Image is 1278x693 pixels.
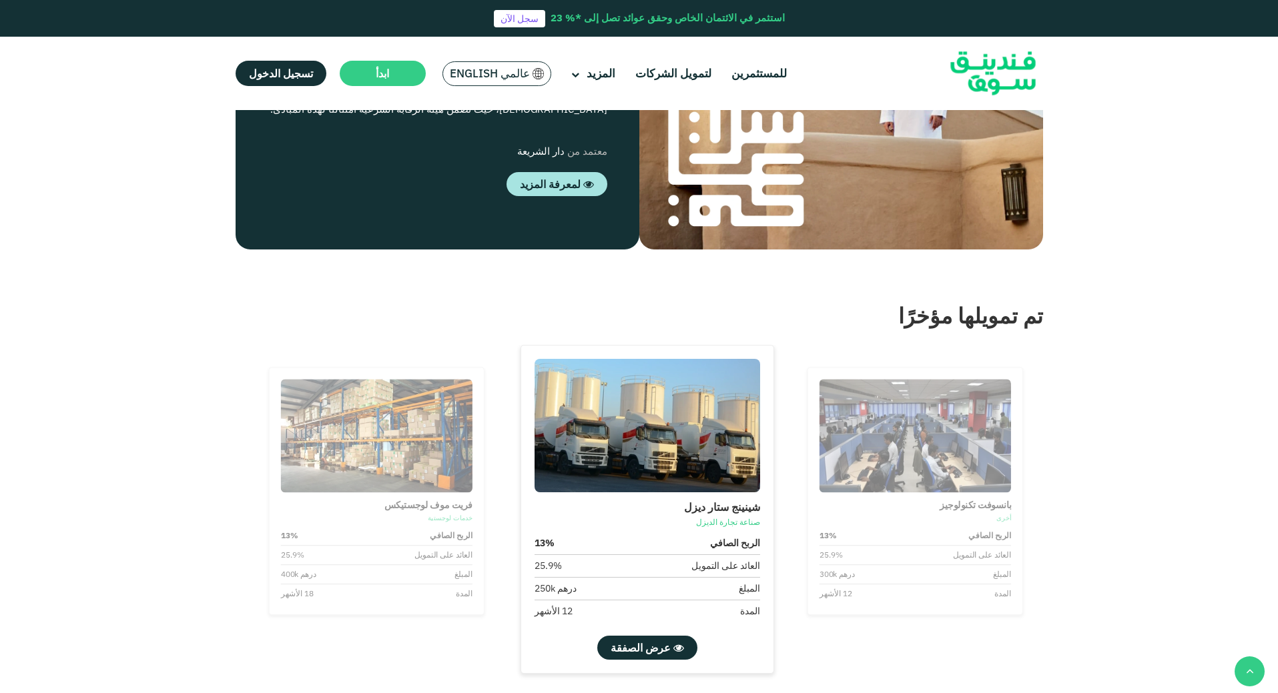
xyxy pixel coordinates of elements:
[376,67,389,80] span: ابدأ
[551,11,785,26] div: استثمر في الائتمان الخاص وحقق عوائد تصل إلى *% 23
[454,568,472,580] div: المبلغ
[819,530,836,542] strong: 13%
[281,568,317,580] div: درهم 400k
[281,379,472,492] img: Business Image
[535,536,555,550] strong: 13%
[928,40,1058,107] img: Logo
[728,63,790,85] a: للمستثمرين
[611,641,671,654] span: عرض الصفقة
[281,498,472,512] div: فريت موف لوجستيكس
[430,530,472,542] strong: الربح الصافي
[819,498,1010,512] div: بانسوفت تكنولوجيز
[993,568,1011,580] div: المبلغ
[414,549,473,561] div: العائد على التمويل
[535,359,760,492] img: Business Image
[450,66,530,81] span: عالمي English
[819,549,842,561] div: 25.9%
[494,10,545,27] a: سجل الآن
[533,68,545,79] img: SA Flag
[994,588,1011,600] div: المدة
[710,536,760,550] strong: الربح الصافي
[587,66,615,81] span: المزيد
[507,172,607,196] a: لمعرفة المزيد
[236,61,326,86] a: تسجيل الدخول
[281,513,472,523] div: خدمات لوجستية
[740,604,760,618] div: المدة
[819,513,1010,523] div: أخرى
[520,177,581,191] span: لمعرفة المزيد
[952,549,1011,561] div: العائد على التمويل
[819,588,851,600] div: 12 الأشهر
[597,636,697,660] a: عرض الصفقة
[739,582,760,596] div: المبلغ
[535,559,562,573] div: 25.9%
[281,588,313,600] div: 18 الأشهر
[898,301,1043,329] span: تم تمويلها مؤخرًا
[535,604,573,618] div: 12 الأشهر
[249,67,313,80] span: تسجيل الدخول
[281,530,298,542] strong: 13%
[691,559,760,573] div: العائد على التمويل
[517,145,565,157] span: دار الشريعة
[567,145,607,157] span: معتمد من
[819,379,1010,492] img: Business Image
[535,516,760,528] div: صناعة تجارة الديزل
[1235,656,1265,686] button: back
[456,588,473,600] div: المدة
[968,530,1011,542] strong: الربح الصافي
[535,582,577,596] div: درهم 250k
[281,549,304,561] div: 25.9%
[819,568,855,580] div: درهم 300k
[632,63,715,85] a: لتمويل الشركات
[535,499,760,515] div: شينينج ستار ديزل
